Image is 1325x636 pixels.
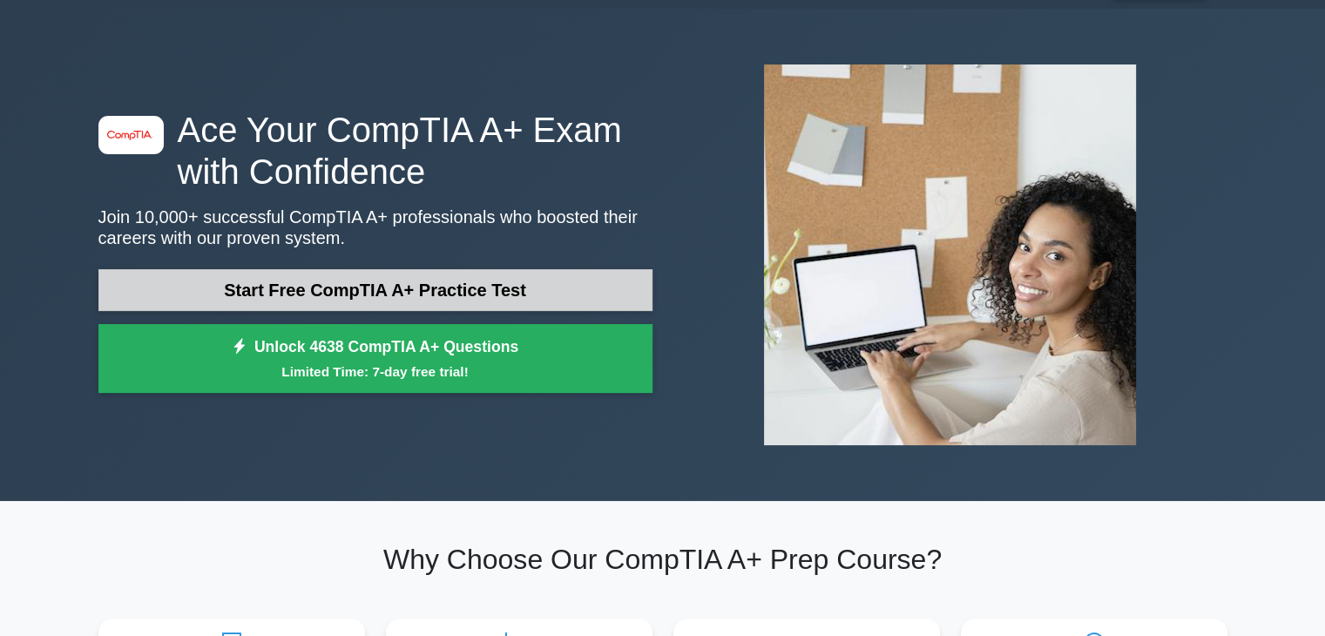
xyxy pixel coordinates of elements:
small: Limited Time: 7-day free trial! [120,362,631,382]
h2: Why Choose Our CompTIA A+ Prep Course? [98,543,1227,576]
a: Start Free CompTIA A+ Practice Test [98,269,652,311]
h1: Ace Your CompTIA A+ Exam with Confidence [98,109,652,193]
a: Unlock 4638 CompTIA A+ QuestionsLimited Time: 7-day free trial! [98,324,652,394]
p: Join 10,000+ successful CompTIA A+ professionals who boosted their careers with our proven system. [98,206,652,248]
